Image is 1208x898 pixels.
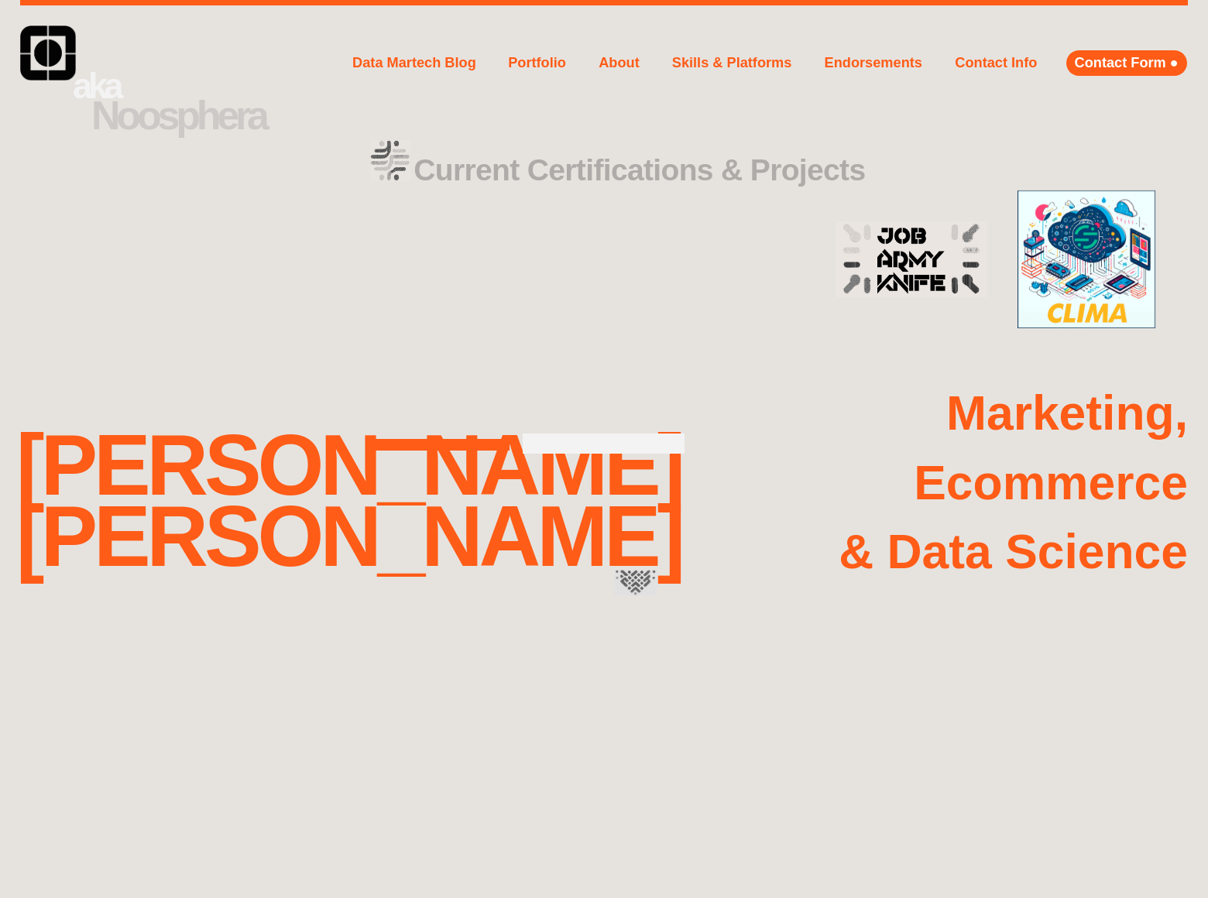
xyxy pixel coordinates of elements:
a: Skills & Platforms [668,43,795,84]
a: Data Martech Blog [349,34,479,91]
strong: Current Certifications & Projects [414,153,865,187]
a: Endorsements [821,50,927,76]
a: Portfolio [504,46,570,80]
a: Contact Info [952,50,1042,76]
strong: Ecommerce [914,456,1188,509]
strong: & Data Science [839,525,1188,578]
div: [PERSON_NAME] [PERSON_NAME] [16,430,681,573]
strong: Marketing, [946,386,1188,440]
a: About [595,50,643,76]
iframe: Chat Widget [1131,824,1208,898]
a: Contact Form ● [1066,50,1187,76]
